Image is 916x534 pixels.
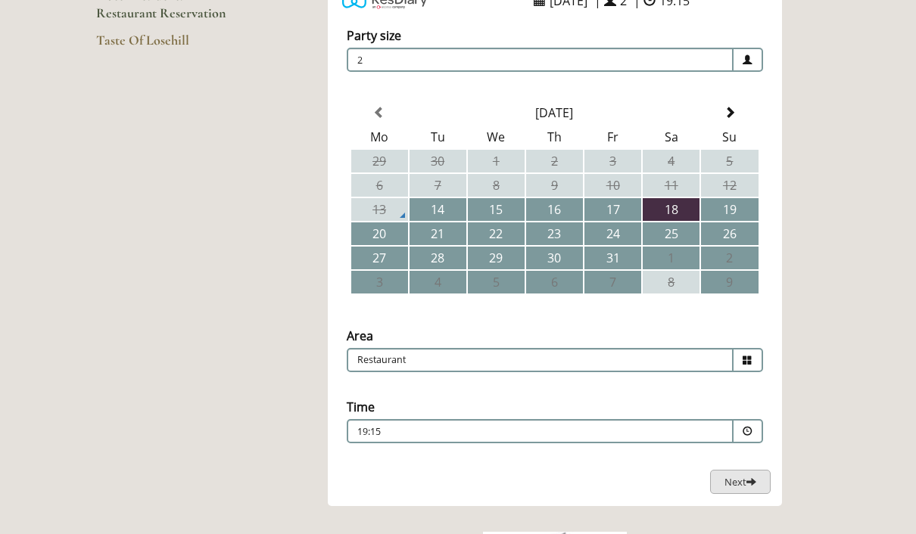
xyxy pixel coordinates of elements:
[701,271,758,293] td: 9
[347,399,375,415] label: Time
[347,48,734,72] span: 2
[701,198,758,221] td: 19
[643,222,699,245] td: 25
[710,470,771,495] button: Next
[701,222,758,245] td: 26
[351,174,408,197] td: 6
[724,475,756,489] span: Next
[468,174,525,197] td: 8
[526,222,583,245] td: 23
[526,150,583,172] td: 2
[410,101,700,124] th: Select Month
[468,271,525,293] td: 5
[357,425,631,439] p: 19:15
[643,126,699,148] th: Sa
[643,271,699,293] td: 8
[410,198,466,221] td: 14
[584,247,641,269] td: 31
[468,222,525,245] td: 22
[584,271,641,293] td: 7
[526,198,583,221] td: 16
[468,198,525,221] td: 15
[468,126,525,148] th: We
[701,150,758,172] td: 5
[410,271,466,293] td: 4
[701,126,758,148] th: Su
[410,222,466,245] td: 21
[468,150,525,172] td: 1
[410,150,466,172] td: 30
[351,247,408,269] td: 27
[526,174,583,197] td: 9
[643,198,699,221] td: 18
[351,271,408,293] td: 3
[526,126,583,148] th: Th
[347,328,373,344] label: Area
[410,247,466,269] td: 28
[351,126,408,148] th: Mo
[584,150,641,172] td: 3
[468,247,525,269] td: 29
[410,174,466,197] td: 7
[96,32,241,59] a: Taste Of Losehill
[526,271,583,293] td: 6
[584,126,641,148] th: Fr
[347,27,401,44] label: Party size
[643,150,699,172] td: 4
[410,126,466,148] th: Tu
[724,107,736,119] span: Next Month
[351,150,408,172] td: 29
[526,247,583,269] td: 30
[351,198,408,221] td: 13
[643,247,699,269] td: 1
[351,222,408,245] td: 20
[584,222,641,245] td: 24
[643,174,699,197] td: 11
[584,198,641,221] td: 17
[701,247,758,269] td: 2
[701,174,758,197] td: 12
[584,174,641,197] td: 10
[373,107,385,119] span: Previous Month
